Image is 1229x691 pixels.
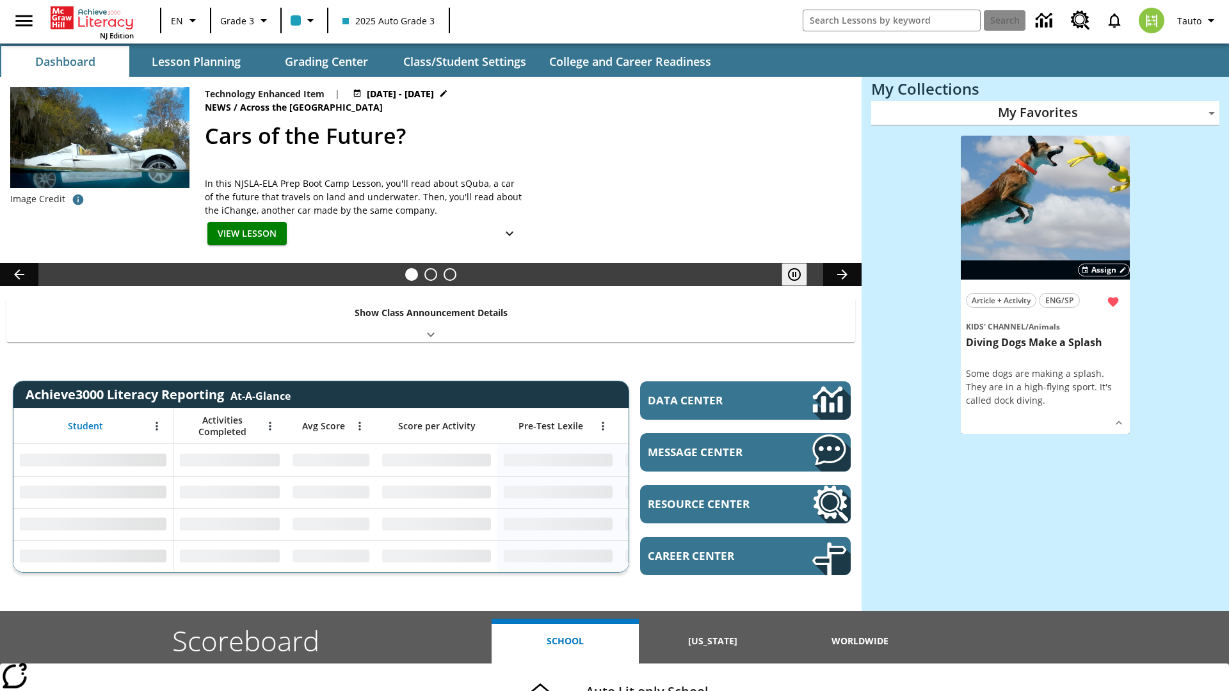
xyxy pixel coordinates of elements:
[51,5,134,31] a: Home
[205,100,234,115] span: News
[1045,294,1073,307] span: ENG/SP
[207,222,287,246] button: View Lesson
[1131,4,1172,37] button: Select a new avatar
[240,100,385,115] span: Across the [GEOGRAPHIC_DATA]
[782,263,820,286] div: Pause
[171,14,183,28] span: EN
[1109,413,1129,433] button: Show Details
[619,444,741,476] div: No Data,
[398,420,476,432] span: Score per Activity
[803,10,980,31] input: search field
[367,87,434,100] span: [DATE] - [DATE]
[972,294,1031,307] span: Article + Activity
[619,476,741,508] div: No Data,
[230,386,291,403] div: At-A-Glance
[619,540,741,572] div: No Data,
[1025,321,1029,332] span: /
[205,177,525,217] div: In this NJSLA-ELA Prep Boot Camp Lesson, you'll read about sQuba, a car of the future that travel...
[966,367,1125,407] div: Some dogs are making a splash. They are in a high-flying sport. It's called dock diving.
[335,87,340,100] span: |
[539,46,721,77] button: College and Career Readiness
[1078,264,1130,276] button: Assign Choose Dates
[26,386,291,403] span: Achieve3000 Literacy Reporting
[165,9,206,32] button: Language: EN, Select a language
[6,298,855,342] div: Show Class Announcement Details
[10,193,65,205] p: Image Credit
[966,293,1036,308] button: Article + Activity
[173,444,286,476] div: No Data,
[782,263,807,286] button: Pause
[1139,8,1164,33] img: avatar image
[286,508,376,540] div: No Data,
[65,188,91,211] button: Photo credit: AP
[147,417,166,436] button: Open Menu
[205,87,325,100] p: Technology Enhanced Item
[1063,3,1098,38] a: Resource Center, Will open in new tab
[961,136,1130,434] div: lesson details
[173,540,286,572] div: No Data,
[640,485,851,523] a: Resource Center, Will open in new tab
[286,540,376,572] div: No Data,
[966,336,1125,349] h3: Diving Dogs Make a Splash
[1091,264,1116,276] span: Assign
[405,268,418,281] button: Slide 1 Cars of the Future?
[262,46,390,77] button: Grading Center
[286,444,376,476] div: No Data,
[173,476,286,508] div: No Data,
[966,319,1125,333] span: Topic: Kids' Channel/Animals
[51,4,134,40] div: Home
[518,420,583,432] span: Pre-Test Lexile
[787,619,934,663] button: Worldwide
[1028,3,1063,38] a: Data Center
[593,417,613,436] button: Open Menu
[215,9,277,32] button: Grade: Grade 3, Select a grade
[350,87,451,100] button: Jul 01 - Aug 01 Choose Dates
[492,619,639,663] button: School
[342,14,435,28] span: 2025 Auto Grade 3
[286,476,376,508] div: No Data,
[180,415,264,438] span: Activities Completed
[966,321,1025,332] span: Kids' Channel
[640,381,851,420] a: Data Center
[355,306,508,319] p: Show Class Announcement Details
[640,537,851,575] a: Career Center
[5,2,43,40] button: Open side menu
[1029,321,1060,332] span: Animals
[302,420,345,432] span: Avg Score
[220,14,254,28] span: Grade 3
[823,263,862,286] button: Lesson carousel, Next
[444,268,456,281] button: Slide 3 Career Lesson
[648,496,774,511] span: Resource Center
[619,508,741,540] div: No Data,
[497,222,522,246] button: Show Details
[648,548,774,563] span: Career Center
[1,46,129,77] button: Dashboard
[100,31,134,40] span: NJ Edition
[424,268,437,281] button: Slide 2 Pre-release lesson
[132,46,260,77] button: Lesson Planning
[1177,14,1201,28] span: Tauto
[234,101,237,113] span: /
[1039,293,1080,308] button: ENG/SP
[648,393,769,408] span: Data Center
[640,433,851,472] a: Message Center
[639,619,786,663] button: [US_STATE]
[1172,9,1224,32] button: Profile/Settings
[285,9,323,32] button: Class color is light blue. Change class color
[350,417,369,436] button: Open Menu
[393,46,536,77] button: Class/Student Settings
[205,120,846,152] h2: Cars of the Future?
[1102,290,1125,314] button: Remove from Favorites
[68,420,103,432] span: Student
[10,87,189,208] img: High-tech automobile treading water.
[871,80,1219,98] h3: My Collections
[261,417,280,436] button: Open Menu
[1098,4,1131,37] a: Notifications
[173,508,286,540] div: No Data,
[648,445,774,459] span: Message Center
[871,101,1219,125] div: My Favorites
